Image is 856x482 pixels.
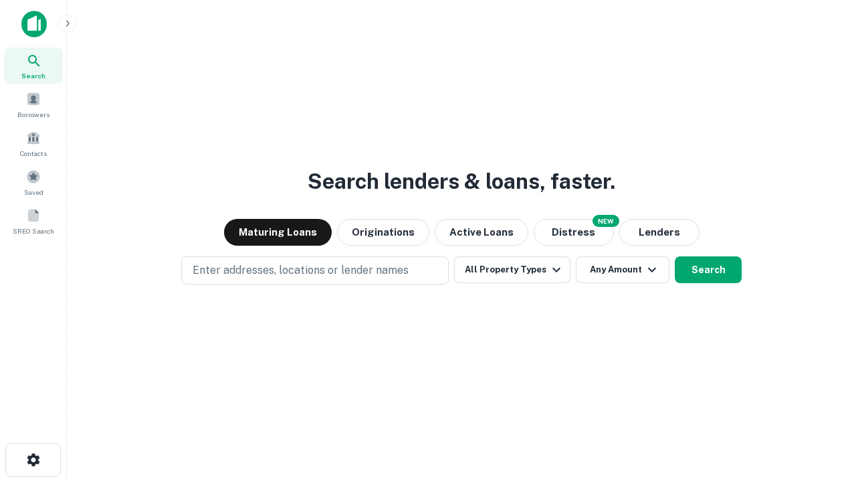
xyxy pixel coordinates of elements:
[4,86,63,123] a: Borrowers
[20,148,47,159] span: Contacts
[181,256,449,285] button: Enter addresses, locations or lender names
[193,262,409,278] p: Enter addresses, locations or lender names
[593,215,619,227] div: NEW
[308,165,615,197] h3: Search lenders & loans, faster.
[4,48,63,84] a: Search
[13,226,54,236] span: SREO Search
[24,187,43,197] span: Saved
[21,11,47,37] img: capitalize-icon.png
[619,219,700,246] button: Lenders
[534,219,614,246] button: Search distressed loans with lien and other non-mortgage details.
[224,219,332,246] button: Maturing Loans
[4,164,63,200] a: Saved
[576,256,669,283] button: Any Amount
[675,256,742,283] button: Search
[21,70,45,81] span: Search
[337,219,429,246] button: Originations
[789,375,856,439] iframe: Chat Widget
[435,219,528,246] button: Active Loans
[4,203,63,239] a: SREO Search
[454,256,570,283] button: All Property Types
[17,109,49,120] span: Borrowers
[4,125,63,161] a: Contacts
